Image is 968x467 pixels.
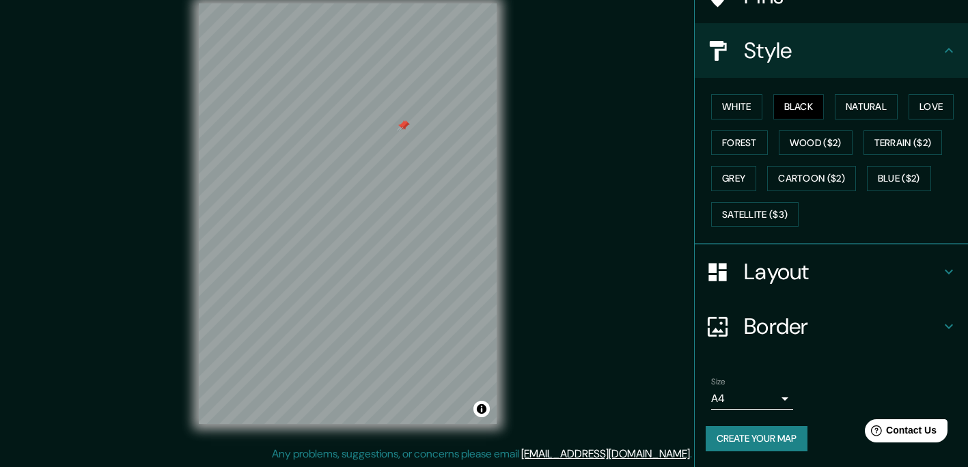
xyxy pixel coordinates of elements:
[744,37,941,64] h4: Style
[744,258,941,285] h4: Layout
[521,447,690,461] a: [EMAIL_ADDRESS][DOMAIN_NAME]
[272,446,692,462] p: Any problems, suggestions, or concerns please email .
[867,166,931,191] button: Blue ($2)
[695,23,968,78] div: Style
[846,414,953,452] iframe: Help widget launcher
[863,130,943,156] button: Terrain ($2)
[773,94,825,119] button: Black
[473,401,490,417] button: Toggle attribution
[199,3,497,424] canvas: Map
[711,202,799,227] button: Satellite ($3)
[711,130,768,156] button: Forest
[767,166,856,191] button: Cartoon ($2)
[711,388,793,410] div: A4
[692,446,694,462] div: .
[779,130,853,156] button: Wood ($2)
[711,376,725,388] label: Size
[711,94,762,119] button: White
[909,94,954,119] button: Love
[695,244,968,299] div: Layout
[835,94,898,119] button: Natural
[711,166,756,191] button: Grey
[706,426,807,451] button: Create your map
[744,313,941,340] h4: Border
[695,299,968,354] div: Border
